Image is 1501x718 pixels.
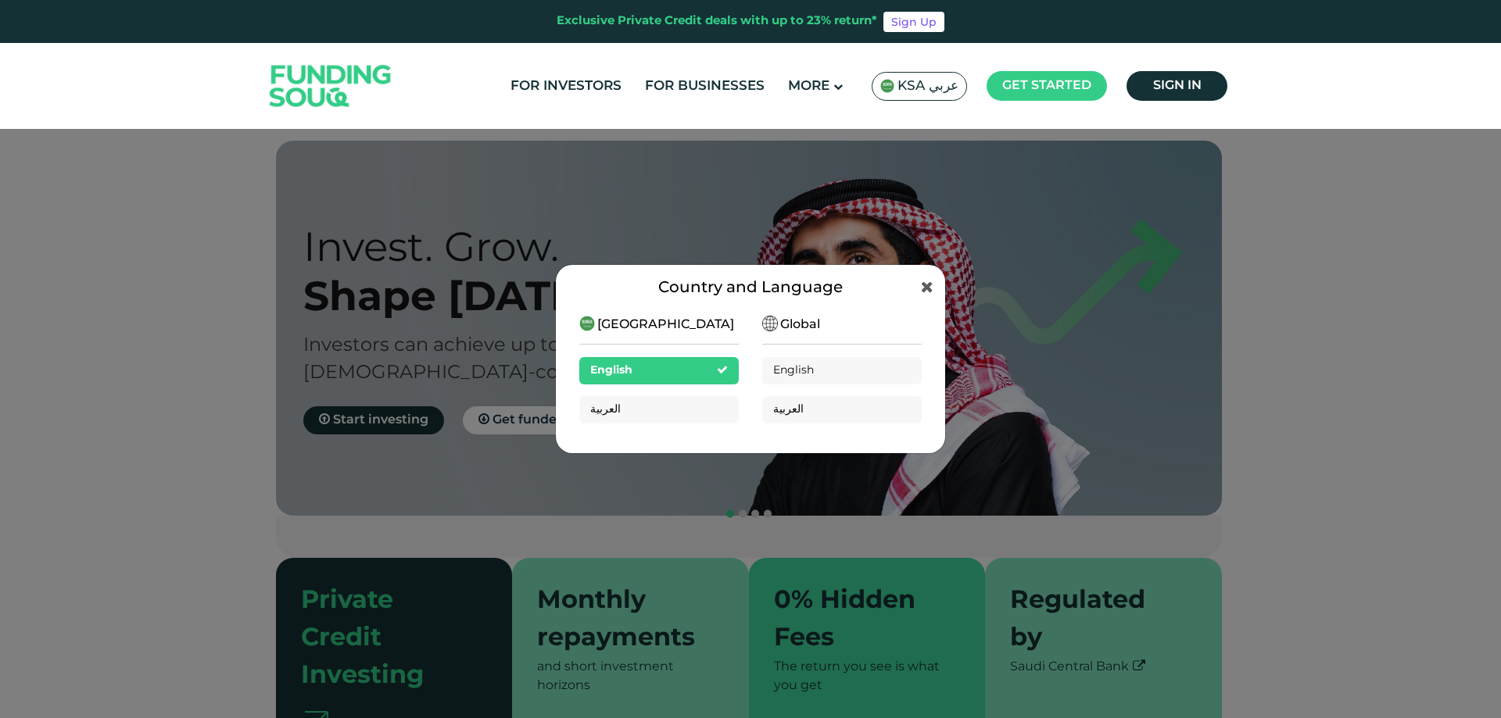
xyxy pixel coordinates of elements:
[507,73,625,99] a: For Investors
[597,316,734,334] span: [GEOGRAPHIC_DATA]
[883,12,944,32] a: Sign Up
[1127,71,1227,101] a: Sign in
[1002,80,1091,91] span: Get started
[590,404,621,415] span: العربية
[788,80,829,93] span: More
[641,73,768,99] a: For Businesses
[1153,80,1202,91] span: Sign in
[590,365,632,376] span: English
[579,277,922,300] div: Country and Language
[762,316,778,331] img: SA Flag
[254,47,407,126] img: Logo
[880,79,894,93] img: SA Flag
[773,365,814,376] span: English
[897,77,958,95] span: KSA عربي
[780,316,820,334] span: Global
[557,13,877,30] div: Exclusive Private Credit deals with up to 23% return*
[579,316,595,331] img: SA Flag
[773,404,804,415] span: العربية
